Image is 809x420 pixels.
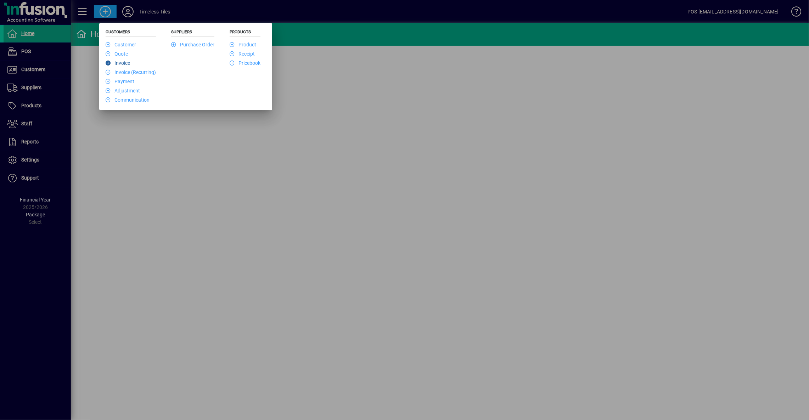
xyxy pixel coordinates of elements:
[106,42,136,47] a: Customer
[230,29,260,36] h5: Products
[106,29,156,36] h5: Customers
[171,29,214,36] h5: Suppliers
[106,88,140,93] a: Adjustment
[230,42,256,47] a: Product
[106,97,150,103] a: Communication
[171,42,214,47] a: Purchase Order
[106,69,156,75] a: Invoice (Recurring)
[106,60,130,66] a: Invoice
[230,60,260,66] a: Pricebook
[106,51,128,57] a: Quote
[230,51,255,57] a: Receipt
[106,79,134,84] a: Payment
